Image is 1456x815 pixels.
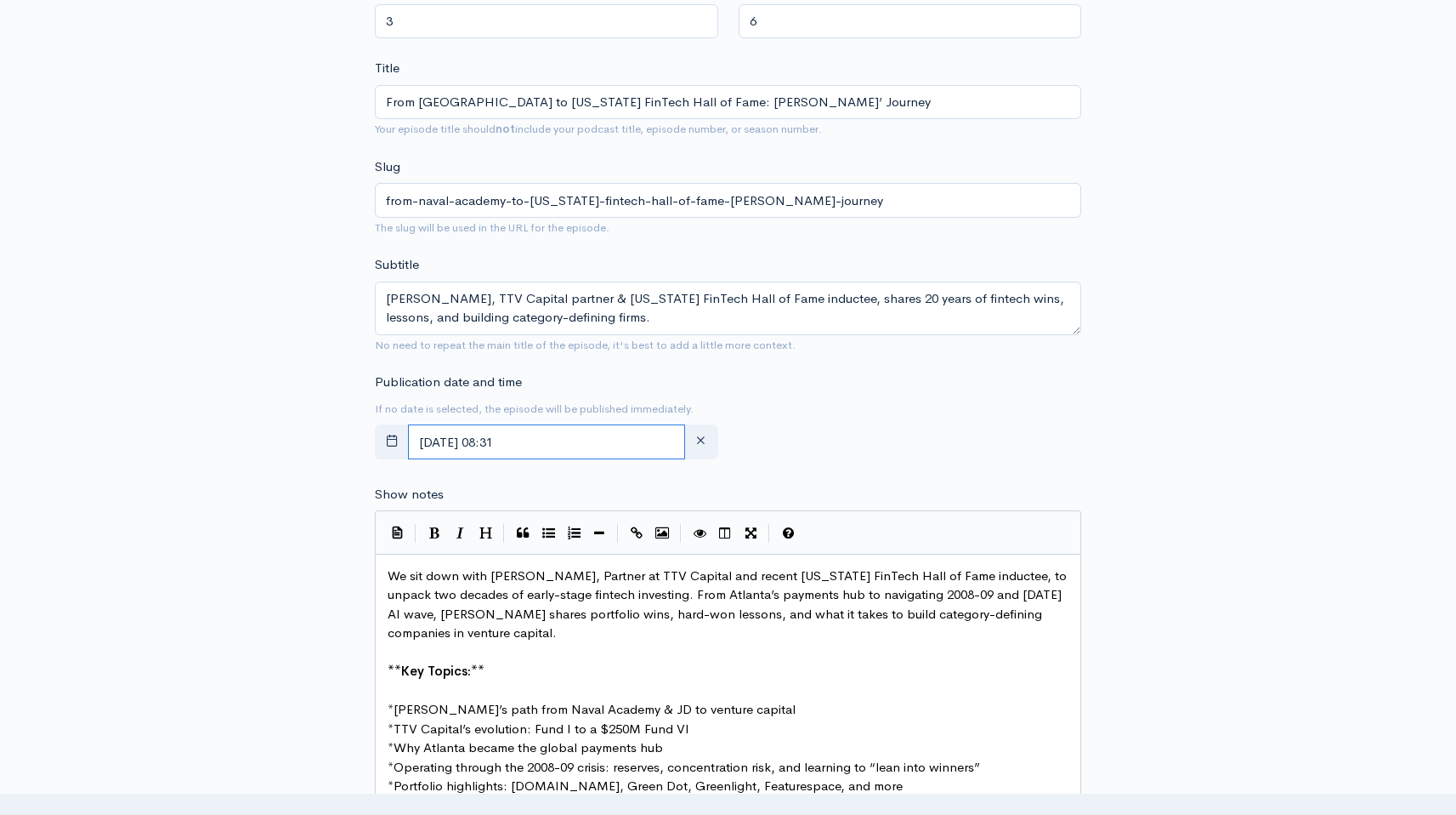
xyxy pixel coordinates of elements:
[422,521,447,546] button: Bold
[447,521,473,546] button: Italic
[394,759,980,775] span: Operating through the 2008-09 crisis: reserves, concentration risk, and learning to “lean into wi...
[384,519,410,544] button: Insert Show Notes Template
[712,521,738,546] button: Toggle Side by Side
[617,524,619,544] i: |
[375,183,1081,218] input: title-of-episode
[375,85,1081,120] input: What is the episode's title?
[375,4,718,39] input: Enter season number for this episode
[375,255,419,275] label: Subtitle
[775,521,801,546] button: Markdown Guide
[375,373,522,392] label: Publication date and time
[680,524,682,544] i: |
[649,521,675,546] button: Insert Image
[510,521,535,546] button: Quote
[624,521,649,546] button: Create Link
[586,521,612,546] button: Insert Horizontal Line
[394,739,663,755] span: Why Atlanta became the global payments hub
[683,425,718,459] button: clear
[535,521,561,546] button: Generic List
[738,521,763,546] button: Toggle Fullscreen
[496,122,515,136] strong: not
[401,663,471,679] span: Key Topics:
[375,338,796,352] small: No need to repeat the main title of the episode, it's best to add a little more context.
[415,524,416,544] i: |
[768,524,770,544] i: |
[561,521,586,546] button: Numbered List
[394,721,689,737] span: TTV Capital’s evolution: Fund I to a $250M Fund VI
[375,157,400,177] label: Slug
[375,59,399,78] label: Title
[375,425,410,459] button: toggle
[394,701,796,717] span: [PERSON_NAME]’s path from Naval Academy & JD to venture capital
[388,567,1070,641] span: We sit down with [PERSON_NAME], Partner at TTV Capital and recent [US_STATE] FinTech Hall of Fame...
[375,485,444,504] label: Show notes
[739,4,1082,39] input: Enter episode number
[473,521,498,546] button: Heading
[375,122,822,136] small: Your episode title should include your podcast title, episode number, or season number.
[687,521,712,546] button: Toggle Preview
[394,778,903,794] span: Portfolio highlights: [DOMAIN_NAME], Green Dot, Greenlight, Featurespace, and more
[375,220,609,235] small: The slug will be used in the URL for the episode.
[375,402,694,416] small: If no date is selected, the episode will be published immediately.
